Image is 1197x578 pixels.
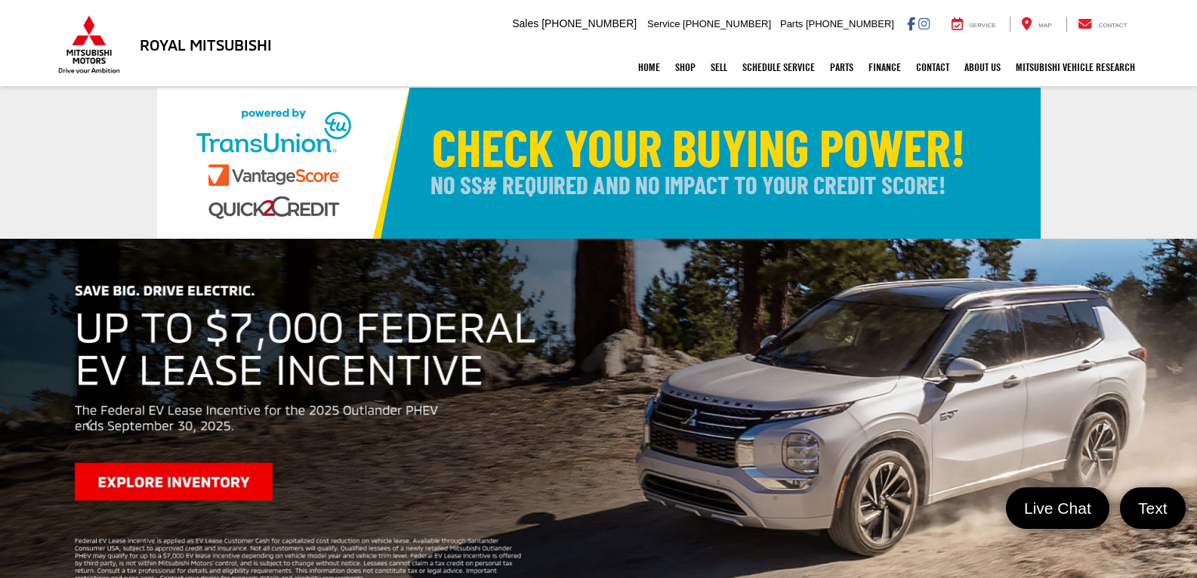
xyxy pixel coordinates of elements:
a: Schedule Service: Opens in a new tab [735,48,822,86]
span: Parts [780,18,803,29]
a: Contact [1066,17,1139,32]
span: [PHONE_NUMBER] [541,17,637,29]
span: [PHONE_NUMBER] [683,18,771,29]
span: Service [970,22,996,29]
a: Map [1010,17,1063,32]
span: Map [1038,22,1051,29]
a: Service [940,17,1007,32]
span: Contact [1098,22,1127,29]
span: Service [647,18,680,29]
a: About Us [957,48,1008,86]
a: Mitsubishi Vehicle Research [1008,48,1143,86]
a: Home [631,48,668,86]
span: Text [1131,498,1175,518]
img: Mitsubishi [55,15,123,74]
span: Sales [512,17,538,29]
span: Live Chat [1017,498,1099,518]
a: Facebook: Click to visit our Facebook page [907,17,915,29]
a: Live Chat [1006,487,1109,529]
h3: Royal Mitsubishi [140,36,272,53]
a: Contact [909,48,957,86]
a: Sell [703,48,735,86]
a: Parts: Opens in a new tab [822,48,861,86]
a: Text [1120,487,1186,529]
a: Shop [668,48,703,86]
a: Finance [861,48,909,86]
img: Check Your Buying Power [157,88,1041,239]
span: [PHONE_NUMBER] [806,18,894,29]
a: Instagram: Click to visit our Instagram page [918,17,930,29]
